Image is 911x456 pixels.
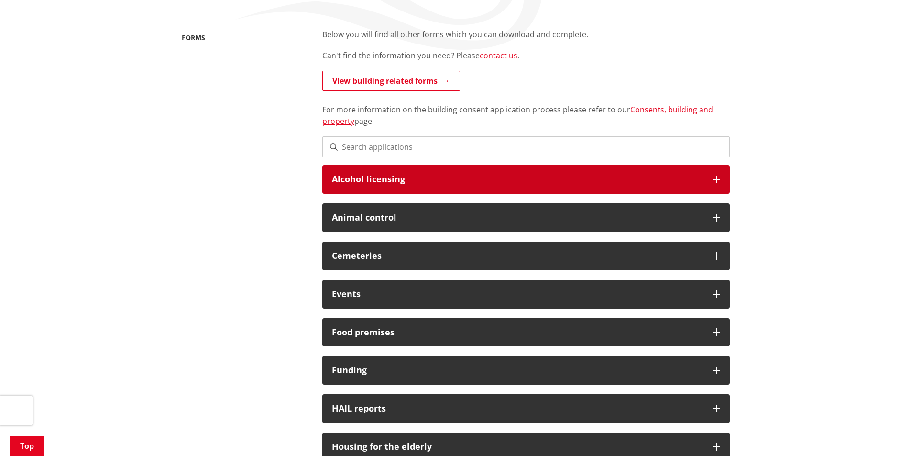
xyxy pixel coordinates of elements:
[332,442,703,452] h3: Housing for the elderly
[867,416,901,450] iframe: Messenger Launcher
[322,71,460,91] a: View building related forms
[322,29,730,40] p: Below you will find all other forms which you can download and complete.
[182,33,205,42] a: Forms
[332,289,703,299] h3: Events
[322,136,730,157] input: Search applications
[332,251,703,261] h3: Cemeteries
[322,104,713,126] a: Consents, building and property
[332,213,703,222] h3: Animal control
[322,92,730,127] p: For more information on the building consent application process please refer to our page.
[332,404,703,413] h3: HAIL reports
[10,436,44,456] a: Top
[332,366,703,375] h3: Funding
[480,50,517,61] a: contact us
[322,50,730,61] p: Can't find the information you need? Please .
[332,175,703,184] h3: Alcohol licensing
[332,328,703,337] h3: Food premises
